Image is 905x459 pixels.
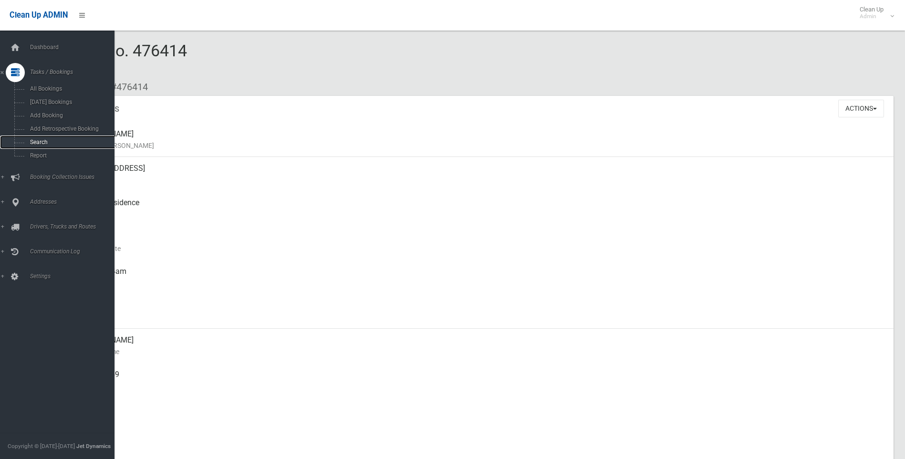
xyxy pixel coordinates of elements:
[76,260,886,294] div: [DATE] 5:54am
[76,397,886,432] div: None given
[27,44,122,51] span: Dashboard
[76,209,886,220] small: Pickup Point
[27,174,122,180] span: Booking Collection Issues
[76,277,886,289] small: Collected At
[42,41,187,78] span: Booking No. 476414
[76,329,886,363] div: [PERSON_NAME]
[76,363,886,397] div: 0452560369
[76,346,886,357] small: Contact Name
[76,312,886,323] small: Zone
[27,139,114,146] span: Search
[76,443,111,449] strong: Jet Dynamics
[76,415,886,426] small: Landline
[76,380,886,392] small: Mobile
[76,140,886,151] small: Name of [PERSON_NAME]
[860,13,884,20] small: Admin
[27,99,114,105] span: [DATE] Bookings
[76,174,886,186] small: Address
[104,78,148,96] li: #476414
[76,243,886,254] small: Collection Date
[27,85,114,92] span: All Bookings
[27,152,114,159] span: Report
[8,443,75,449] span: Copyright © [DATE]-[DATE]
[27,69,122,75] span: Tasks / Bookings
[27,112,114,119] span: Add Booking
[76,226,886,260] div: [DATE]
[27,198,122,205] span: Addresses
[27,125,114,132] span: Add Retrospective Booking
[27,223,122,230] span: Drivers, Trucks and Routes
[27,273,122,280] span: Settings
[76,294,886,329] div: [DATE]
[838,100,884,117] button: Actions
[27,248,122,255] span: Communication Log
[10,10,68,20] span: Clean Up ADMIN
[76,123,886,157] div: [PERSON_NAME]
[76,191,886,226] div: Front of Residence
[76,157,886,191] div: [STREET_ADDRESS]
[855,6,893,20] span: Clean Up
